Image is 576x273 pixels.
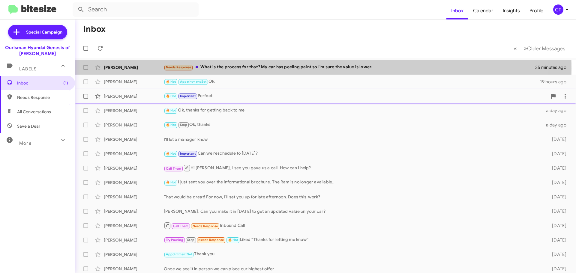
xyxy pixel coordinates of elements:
[553,4,563,15] div: CT
[164,222,542,229] div: Inbound Call
[542,180,571,185] div: [DATE]
[104,223,164,229] div: [PERSON_NAME]
[164,107,542,114] div: Ok, thanks for getting back to me
[104,194,164,200] div: [PERSON_NAME]
[540,79,571,85] div: 19 hours ago
[498,2,525,19] a: Insights
[17,94,68,100] span: Needs Response
[164,251,542,258] div: Thank you
[104,122,164,128] div: [PERSON_NAME]
[542,151,571,157] div: [DATE]
[164,121,542,128] div: Ok, thanks
[542,223,571,229] div: [DATE]
[104,237,164,243] div: [PERSON_NAME]
[104,165,164,171] div: [PERSON_NAME]
[542,108,571,114] div: a day ago
[542,266,571,272] div: [DATE]
[164,150,542,157] div: Can we reschedule to [DATE]?
[166,108,176,112] span: 🔥 Hot
[166,167,181,171] span: Call Them
[104,93,164,99] div: [PERSON_NAME]
[83,24,106,34] h1: Inbox
[542,194,571,200] div: [DATE]
[8,25,67,39] a: Special Campaign
[104,108,164,114] div: [PERSON_NAME]
[166,123,176,127] span: 🔥 Hot
[187,238,194,242] span: Stop
[180,152,196,156] span: Important
[166,152,176,156] span: 🔥 Hot
[510,42,569,55] nav: Page navigation example
[510,42,520,55] button: Previous
[527,45,565,52] span: Older Messages
[468,2,498,19] a: Calendar
[166,252,192,256] span: Appointment Set
[104,151,164,157] div: [PERSON_NAME]
[542,237,571,243] div: [DATE]
[164,78,540,85] div: Ok,
[63,80,68,86] span: (1)
[166,65,191,69] span: Needs Response
[104,266,164,272] div: [PERSON_NAME]
[104,208,164,214] div: [PERSON_NAME]
[542,136,571,142] div: [DATE]
[180,123,187,127] span: Stop
[514,45,517,52] span: «
[104,180,164,185] div: [PERSON_NAME]
[193,224,218,228] span: Needs Response
[180,80,206,84] span: Appointment Set
[164,236,542,243] div: Liked “Thanks for letting me know”
[542,251,571,257] div: [DATE]
[164,179,542,186] div: I just sent you over the informational brochure. The Ram is no longer available..
[166,80,176,84] span: 🔥 Hot
[26,29,62,35] span: Special Campaign
[17,123,40,129] span: Save a Deal
[173,224,189,228] span: Call Them
[73,2,199,17] input: Search
[542,165,571,171] div: [DATE]
[520,42,569,55] button: Next
[104,64,164,70] div: [PERSON_NAME]
[164,136,542,142] div: I'll let a manager know
[17,109,51,115] span: All Conversations
[104,136,164,142] div: [PERSON_NAME]
[548,4,569,15] button: CT
[19,141,31,146] span: More
[166,180,176,184] span: 🔥 Hot
[198,238,224,242] span: Needs Response
[104,79,164,85] div: [PERSON_NAME]
[535,64,571,70] div: 35 minutes ago
[17,80,68,86] span: Inbox
[164,64,535,71] div: What is the process for that? My car has peeling paint so I'm sure the value is lower.
[166,94,176,98] span: 🔥 Hot
[164,93,547,99] div: Perfect
[525,2,548,19] a: Profile
[166,238,183,242] span: Try Pausing
[542,122,571,128] div: a day ago
[180,94,196,98] span: Important
[164,194,542,200] div: That would be great! For now, I'll set you up for late afternoon. Does this work?
[104,251,164,257] div: [PERSON_NAME]
[164,164,542,172] div: Hi [PERSON_NAME], I see you gave us a call. How can I help?
[19,66,37,72] span: Labels
[164,208,542,214] div: [PERSON_NAME], Can you make it in [DATE] to get an updated value on your car?
[164,266,542,272] div: Once we see it in person we can place our highest offer
[446,2,468,19] a: Inbox
[542,208,571,214] div: [DATE]
[228,238,238,242] span: 🔥 Hot
[524,45,527,52] span: »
